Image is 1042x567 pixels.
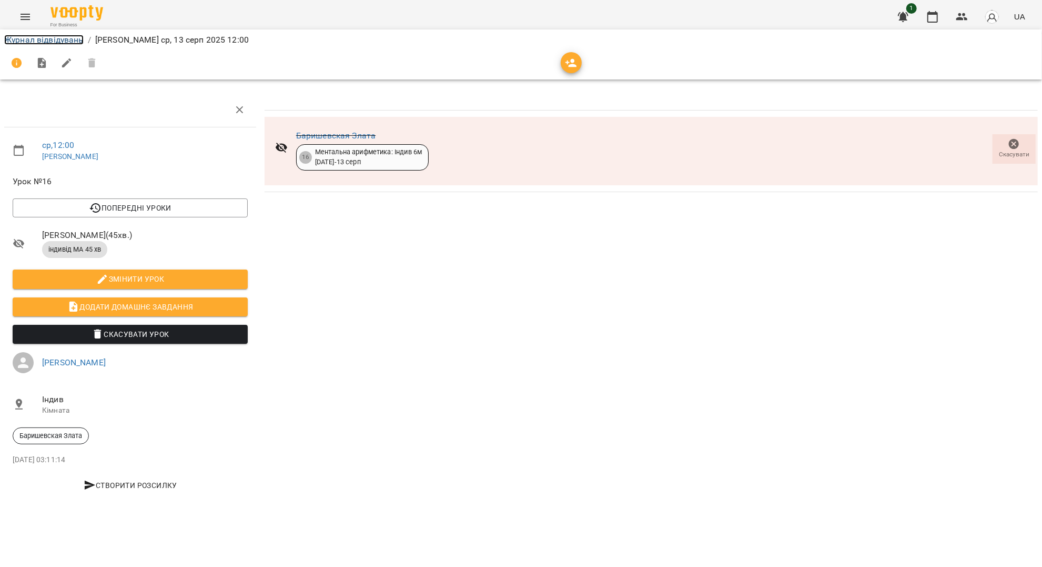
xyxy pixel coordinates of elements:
div: Ментальна арифметика: Індив 6м [DATE] - 13 серп [315,147,422,167]
span: [PERSON_NAME] ( 45 хв. ) [42,229,248,242]
nav: breadcrumb [4,34,1038,46]
button: UA [1010,7,1029,26]
a: ср , 12:00 [42,140,74,150]
span: Додати домашнє завдання [21,301,239,313]
img: Voopty Logo [50,5,103,21]
span: індивід МА 45 хв [42,245,107,254]
a: [PERSON_NAME] [42,152,98,161]
div: 16 [299,151,312,164]
button: Menu [13,4,38,29]
button: Скасувати [993,134,1036,164]
li: / [88,34,91,46]
button: Скасувати Урок [13,325,248,344]
button: Попередні уроки [13,198,248,217]
p: [DATE] 03:11:14 [13,455,248,465]
span: UA [1014,11,1025,22]
span: Змінити урок [21,273,239,285]
img: avatar_s.png [985,9,999,24]
div: Баришевская Злата [13,427,89,444]
a: Баришевская Злата [296,131,376,141]
span: Попередні уроки [21,202,239,214]
button: Створити розсилку [13,476,248,495]
span: 1 [906,3,917,14]
button: Додати домашнє завдання [13,297,248,316]
span: Урок №16 [13,175,248,188]
p: [PERSON_NAME] ср, 13 серп 2025 12:00 [95,34,249,46]
a: [PERSON_NAME] [42,357,106,367]
span: Індив [42,393,248,406]
button: Змінити урок [13,270,248,289]
p: Кімната [42,405,248,416]
span: Створити розсилку [17,479,244,492]
span: For Business [50,22,103,28]
span: Скасувати [999,150,1029,159]
span: Скасувати Урок [21,328,239,341]
span: Баришевская Злата [13,431,88,441]
a: Журнал відвідувань [4,35,84,45]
